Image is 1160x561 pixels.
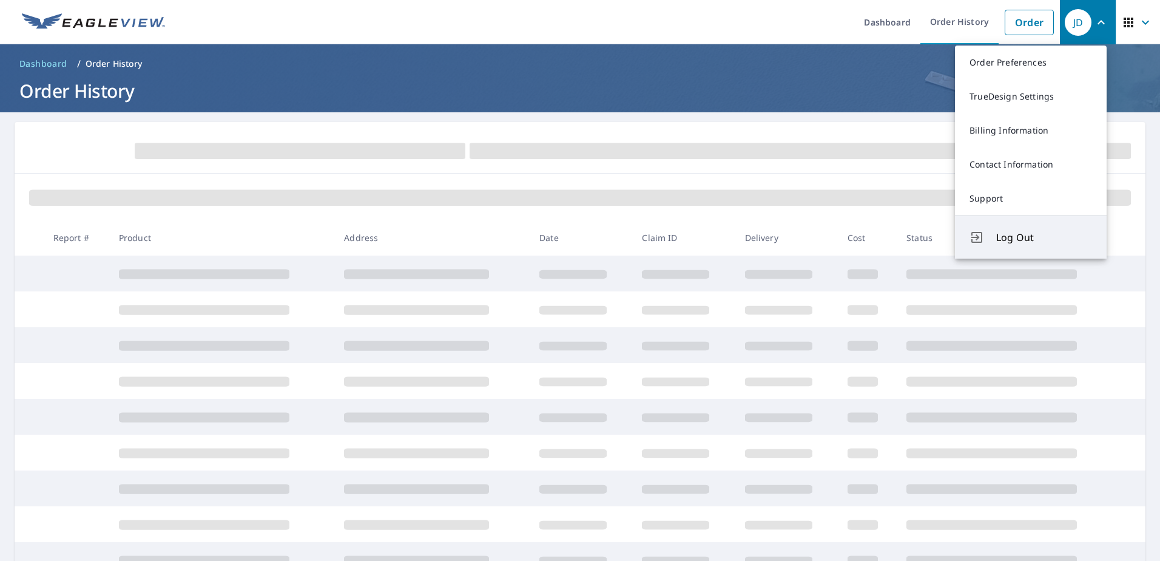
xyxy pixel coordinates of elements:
button: Log Out [955,216,1107,259]
nav: breadcrumb [15,54,1145,73]
a: Order Preferences [955,46,1107,80]
a: Contact Information [955,148,1107,182]
th: Date [530,220,632,256]
th: Delivery [735,220,838,256]
th: Address [334,220,530,256]
img: EV Logo [22,13,165,32]
th: Claim ID [632,220,735,256]
p: Order History [86,58,143,70]
th: Product [109,220,335,256]
a: Order [1005,10,1054,35]
span: Dashboard [19,58,67,70]
th: Cost [838,220,897,256]
a: Support [955,182,1107,216]
a: Billing Information [955,114,1107,148]
a: Dashboard [15,54,72,73]
h1: Order History [15,78,1145,103]
li: / [77,56,81,71]
a: TrueDesign Settings [955,80,1107,114]
span: Log Out [996,230,1092,245]
th: Status [897,220,1122,256]
th: Report # [44,220,109,256]
div: JD [1065,9,1091,36]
